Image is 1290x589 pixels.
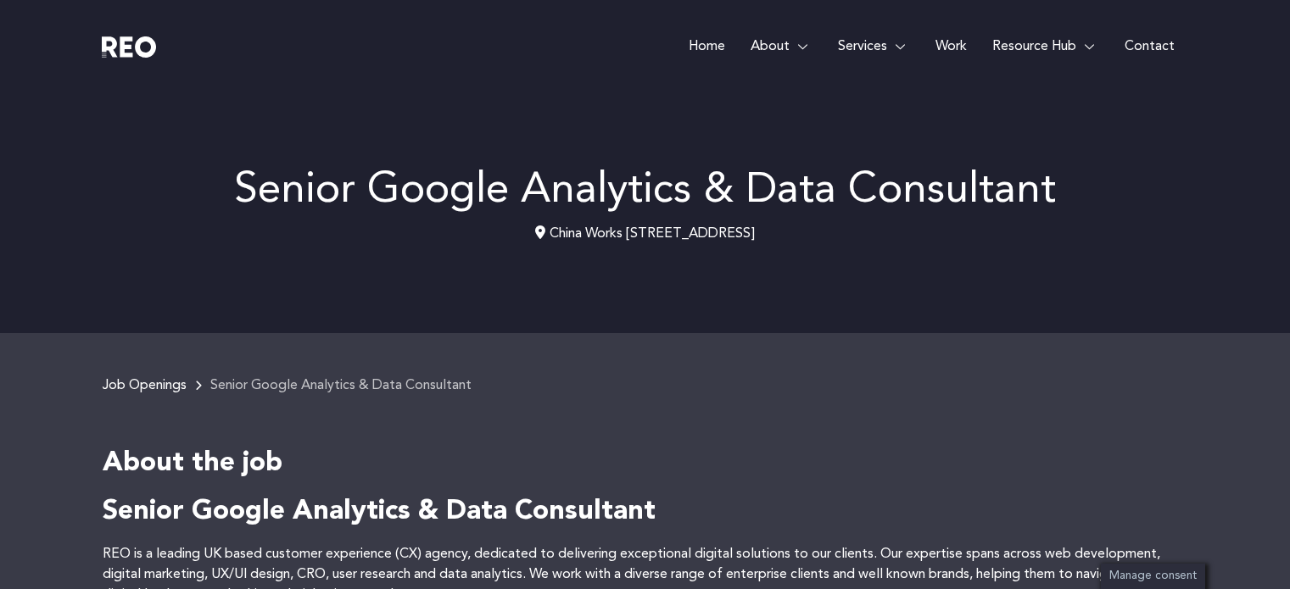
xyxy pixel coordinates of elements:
[103,498,656,525] strong: Senior Google Analytics & Data Consultant
[1109,570,1197,581] span: Manage consent
[210,379,472,392] span: Senior Google Analytics & Data Consultant
[103,447,1188,482] h4: About the job
[103,224,1188,244] p: China Works [STREET_ADDRESS]
[103,379,187,392] a: Job Openings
